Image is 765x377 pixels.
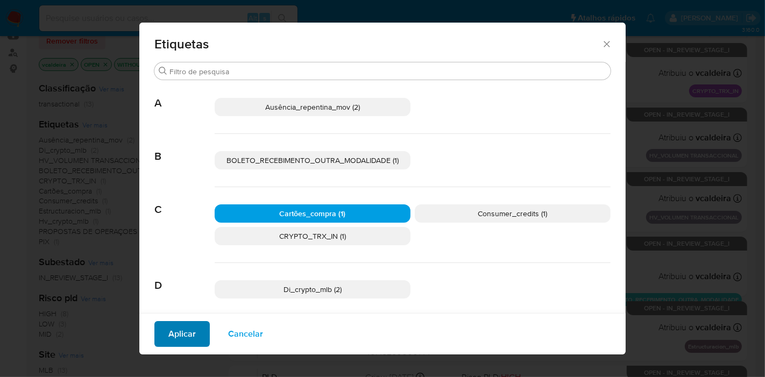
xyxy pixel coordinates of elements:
span: Cartões_compra (1) [280,208,346,219]
button: Buscar [159,67,167,75]
button: Fechar [601,39,611,48]
span: C [154,187,215,216]
div: CRYPTO_TRX_IN (1) [215,227,410,245]
div: Di_crypto_mlb (2) [215,280,410,298]
span: CRYPTO_TRX_IN (1) [279,231,346,241]
span: A [154,81,215,110]
button: Cancelar [214,321,277,347]
button: Aplicar [154,321,210,347]
span: Di_crypto_mlb (2) [284,284,342,295]
div: BOLETO_RECEBIMENTO_OUTRA_MODALIDADE (1) [215,151,410,169]
input: Filtro de pesquisa [169,67,606,76]
span: BOLETO_RECEBIMENTO_OUTRA_MODALIDADE (1) [226,155,399,166]
div: Cartões_compra (1) [215,204,410,223]
div: Consumer_credits (1) [415,204,611,223]
span: Aplicar [168,322,196,346]
span: Consumer_credits (1) [478,208,548,219]
div: Ausência_repentina_mov (2) [215,98,410,116]
span: D [154,263,215,292]
span: Ausência_repentina_mov (2) [265,102,360,112]
span: B [154,134,215,163]
span: Etiquetas [154,38,601,51]
span: Cancelar [228,322,263,346]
